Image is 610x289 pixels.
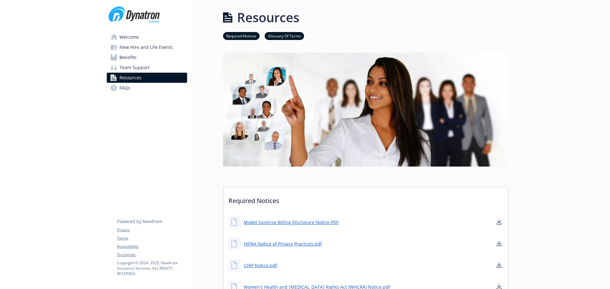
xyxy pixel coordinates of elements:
[117,260,187,276] p: Copyright © 2024 - 2025 , Newfront Insurance Services, ALL RIGHTS RESERVED
[244,240,322,247] a: HIPAA Notice of Privacy Practices.pdf
[119,32,139,42] span: Welcome
[119,52,137,62] span: Benefits
[107,73,187,83] a: Resources
[119,62,150,73] span: Team Support
[117,227,187,233] a: Privacy
[107,42,187,52] a: New Hire and Life Events
[117,244,187,249] a: Accessibility
[265,33,304,39] a: Glossary Of Terms
[119,42,173,52] span: New Hire and Life Events
[107,52,187,62] a: Benefits
[107,83,187,93] a: FAQs
[117,252,187,258] a: Disclaimer
[117,235,187,241] a: Terms
[244,219,339,226] a: Model Surprise Billing Disclosure Notice.PDF
[223,187,508,211] p: Required Notices
[107,32,187,42] a: Welcome
[495,218,503,226] a: download document
[223,53,508,167] img: resources page banner
[119,83,130,93] span: FAQs
[107,62,187,73] a: Team Support
[223,33,260,39] a: Required Notices
[119,73,141,83] span: Resources
[237,8,299,27] h1: Resources
[244,262,277,269] a: CHIP Notice.pdf
[495,240,503,247] a: download document
[495,261,503,269] a: download document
